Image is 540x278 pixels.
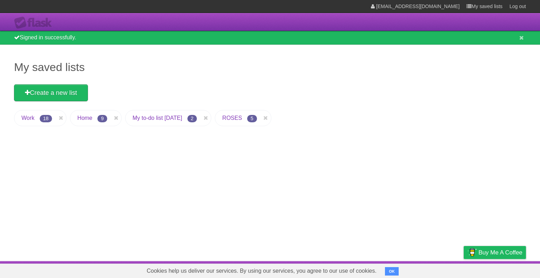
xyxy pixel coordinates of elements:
[393,263,422,276] a: Developers
[385,267,399,276] button: OK
[21,115,34,121] a: Work
[97,115,107,122] span: 9
[370,263,385,276] a: About
[14,84,88,101] a: Create a new list
[482,263,526,276] a: Suggest a feature
[77,115,92,121] a: Home
[464,246,526,259] a: Buy me a coffee
[187,115,197,122] span: 2
[467,246,477,258] img: Buy me a coffee
[133,115,182,121] a: My to-do list [DATE]
[247,115,257,122] span: 5
[222,115,242,121] a: ROSES
[14,17,56,29] div: Flask
[140,264,384,278] span: Cookies help us deliver our services. By using our services, you agree to our use of cookies.
[14,59,526,76] h1: My saved lists
[478,246,522,259] span: Buy me a coffee
[40,115,52,122] span: 18
[455,263,473,276] a: Privacy
[431,263,446,276] a: Terms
